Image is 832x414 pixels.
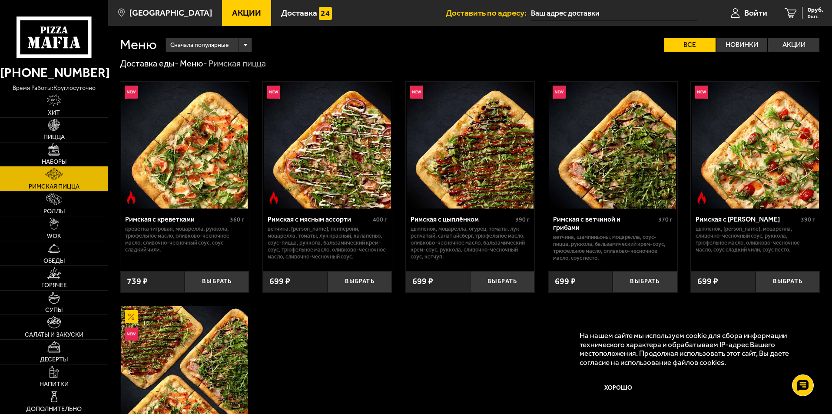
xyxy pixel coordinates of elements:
[120,58,179,69] a: Доставка еды-
[658,216,673,223] span: 370 г
[695,86,708,99] img: Новинка
[716,38,768,52] label: Новинки
[664,38,716,52] label: Все
[268,215,371,223] div: Римская с мясным ассорти
[691,82,820,209] a: НовинкаОстрое блюдоРимская с томатами черри
[230,216,244,223] span: 360 г
[696,215,799,223] div: Римская с [PERSON_NAME]
[580,331,807,367] p: На нашем сайте мы используем cookie для сбора информации технического характера и обрабатываем IP...
[470,271,534,292] button: Выбрать
[553,234,673,262] p: ветчина, шампиньоны, моцарелла, соус-пицца, руккола, бальзамический крем-соус, трюфельное масло, ...
[125,191,138,204] img: Острое блюдо
[328,271,392,292] button: Выбрать
[613,271,677,292] button: Выбрать
[696,225,815,253] p: цыпленок, [PERSON_NAME], моцарелла, сливочно-чесночный соус, руккола, трюфельное масло, оливково-...
[40,381,69,388] span: Напитки
[531,5,697,21] input: Ваш адрес доставки
[121,82,248,209] img: Римская с креветками
[801,216,815,223] span: 390 г
[549,82,676,209] img: Римская с ветчиной и грибами
[808,14,823,19] span: 0 шт.
[180,58,207,69] a: Меню-
[125,215,228,223] div: Римская с креветками
[267,191,280,204] img: Острое блюдо
[125,86,138,99] img: Новинка
[29,184,80,190] span: Римская пицца
[185,271,249,292] button: Выбрать
[411,225,530,260] p: цыпленок, моцарелла, огурец, томаты, лук репчатый, салат айсберг, трюфельное масло, оливково-чесн...
[695,191,708,204] img: Острое блюдо
[120,38,157,52] h1: Меню
[407,82,534,209] img: Римская с цыплёнком
[412,277,433,286] span: 699 ₽
[692,82,819,209] img: Римская с томатами черри
[446,9,531,17] span: Доставить по адресу:
[45,307,63,313] span: Супы
[263,82,392,209] a: НовинкаОстрое блюдоРимская с мясным ассорти
[48,110,60,116] span: Хит
[40,357,68,363] span: Десерты
[268,225,387,260] p: ветчина, [PERSON_NAME], пепперони, моцарелла, томаты, лук красный, халапеньо, соус-пицца, руккола...
[744,9,767,17] span: Войти
[267,86,280,99] img: Новинка
[125,225,245,253] p: креветка тигровая, моцарелла, руккола, трюфельное масло, оливково-чесночное масло, сливочно-чесно...
[264,82,391,209] img: Римская с мясным ассорти
[808,7,823,13] span: 0 руб.
[127,277,148,286] span: 739 ₽
[125,310,138,323] img: Акционный
[281,9,317,17] span: Доставка
[319,7,332,20] img: 15daf4d41897b9f0e9f617042186c801.svg
[411,215,514,223] div: Римская с цыплёнком
[42,159,66,165] span: Наборы
[232,9,261,17] span: Акции
[26,406,82,412] span: Дополнительно
[580,375,658,401] button: Хорошо
[406,82,535,209] a: НовинкаРимская с цыплёнком
[25,332,83,338] span: Салаты и закуски
[209,58,266,70] div: Римская пицца
[555,277,576,286] span: 699 ₽
[269,277,290,286] span: 699 ₽
[125,328,138,341] img: Новинка
[756,271,820,292] button: Выбрать
[553,86,566,99] img: Новинка
[697,277,718,286] span: 699 ₽
[129,9,212,17] span: [GEOGRAPHIC_DATA]
[373,216,387,223] span: 400 г
[768,38,819,52] label: Акции
[553,215,656,232] div: Римская с ветчиной и грибами
[410,86,423,99] img: Новинка
[170,37,229,53] span: Сначала популярные
[120,82,249,209] a: НовинкаОстрое блюдоРимская с креветками
[43,134,65,140] span: Пицца
[43,209,65,215] span: Роллы
[515,216,530,223] span: 390 г
[47,233,61,239] span: WOK
[41,282,67,288] span: Горячее
[43,258,65,264] span: Обеды
[548,82,677,209] a: НовинкаРимская с ветчиной и грибами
